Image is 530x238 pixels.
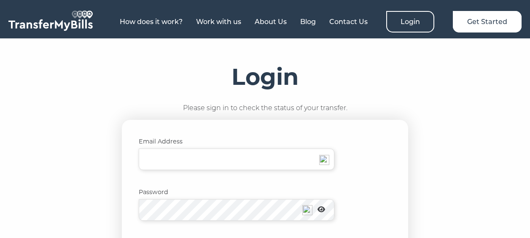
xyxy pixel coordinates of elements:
[196,18,241,26] a: Work with us
[329,18,368,26] a: Contact Us
[139,187,202,197] label: Password
[255,18,287,26] a: About Us
[231,64,299,90] h1: Login
[183,103,347,114] p: Please sign in to check the status of your transfer.
[453,11,522,32] a: Get Started
[120,18,183,26] a: How does it work?
[139,137,202,146] label: Email Address
[8,11,93,31] img: TransferMyBills.com - Helping ease the stress of moving
[300,18,316,26] a: Blog
[386,11,434,32] a: Login
[302,205,312,215] img: npw-badge-icon-locked.svg
[319,155,329,165] img: npw-badge-icon-locked.svg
